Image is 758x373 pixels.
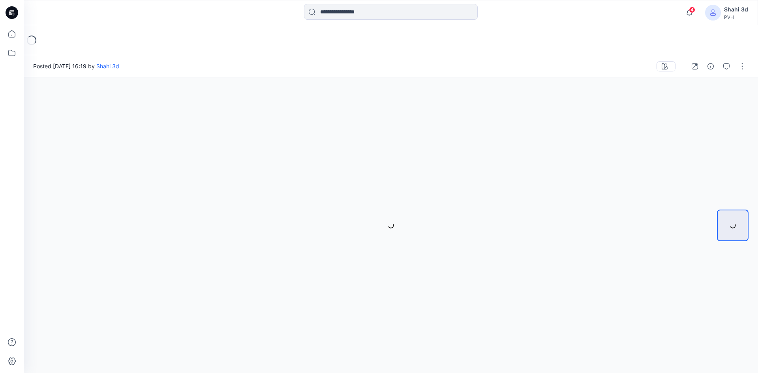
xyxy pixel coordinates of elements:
[710,9,716,16] svg: avatar
[689,7,695,13] span: 4
[704,60,717,73] button: Details
[724,5,748,14] div: Shahi 3d
[33,62,119,70] span: Posted [DATE] 16:19 by
[96,63,119,69] a: Shahi 3d
[724,14,748,20] div: PVH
